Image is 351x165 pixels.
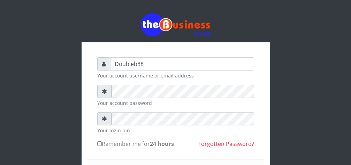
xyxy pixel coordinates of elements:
[97,72,254,79] small: Your account username or email address
[97,99,254,107] small: Your account password
[97,140,174,148] label: Remember me for
[198,140,254,148] a: Forgotten Password?
[150,140,174,148] b: 24 hours
[110,57,254,71] input: Username or email address
[97,127,254,134] small: Your login pin
[97,141,102,146] input: Remember me for24 hours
